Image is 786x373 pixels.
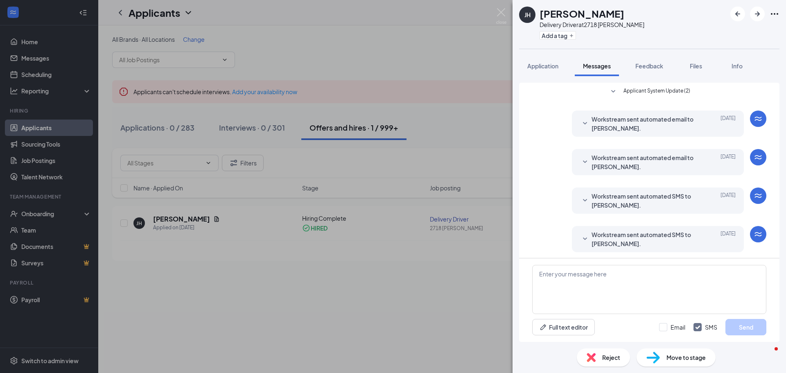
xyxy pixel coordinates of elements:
[540,7,624,20] h1: [PERSON_NAME]
[752,9,762,19] svg: ArrowRight
[524,11,531,19] div: JH
[733,9,743,19] svg: ArrowLeftNew
[592,230,699,248] span: Workstream sent automated SMS to [PERSON_NAME].
[753,191,763,201] svg: WorkstreamLogo
[770,9,779,19] svg: Ellipses
[753,114,763,124] svg: WorkstreamLogo
[720,230,736,248] span: [DATE]
[527,62,558,70] span: Application
[608,87,618,97] svg: SmallChevronDown
[732,62,743,70] span: Info
[758,345,778,365] iframe: Intercom live chat
[532,319,595,335] button: Full text editorPen
[753,152,763,162] svg: WorkstreamLogo
[623,87,690,97] span: Applicant System Update (2)
[540,20,644,29] div: Delivery Driver at 2718 [PERSON_NAME]
[720,115,736,133] span: [DATE]
[592,192,699,210] span: Workstream sent automated SMS to [PERSON_NAME].
[730,7,745,21] button: ArrowLeftNew
[690,62,702,70] span: Files
[725,319,766,335] button: Send
[666,353,706,362] span: Move to stage
[720,153,736,171] span: [DATE]
[540,31,576,40] button: PlusAdd a tag
[569,33,574,38] svg: Plus
[580,196,590,206] svg: SmallChevronDown
[592,153,699,171] span: Workstream sent automated email to [PERSON_NAME].
[753,229,763,239] svg: WorkstreamLogo
[592,115,699,133] span: Workstream sent automated email to [PERSON_NAME].
[602,353,620,362] span: Reject
[720,192,736,210] span: [DATE]
[635,62,663,70] span: Feedback
[608,87,690,97] button: SmallChevronDownApplicant System Update (2)
[580,234,590,244] svg: SmallChevronDown
[750,7,765,21] button: ArrowRight
[583,62,611,70] span: Messages
[580,119,590,129] svg: SmallChevronDown
[580,157,590,167] svg: SmallChevronDown
[539,323,547,331] svg: Pen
